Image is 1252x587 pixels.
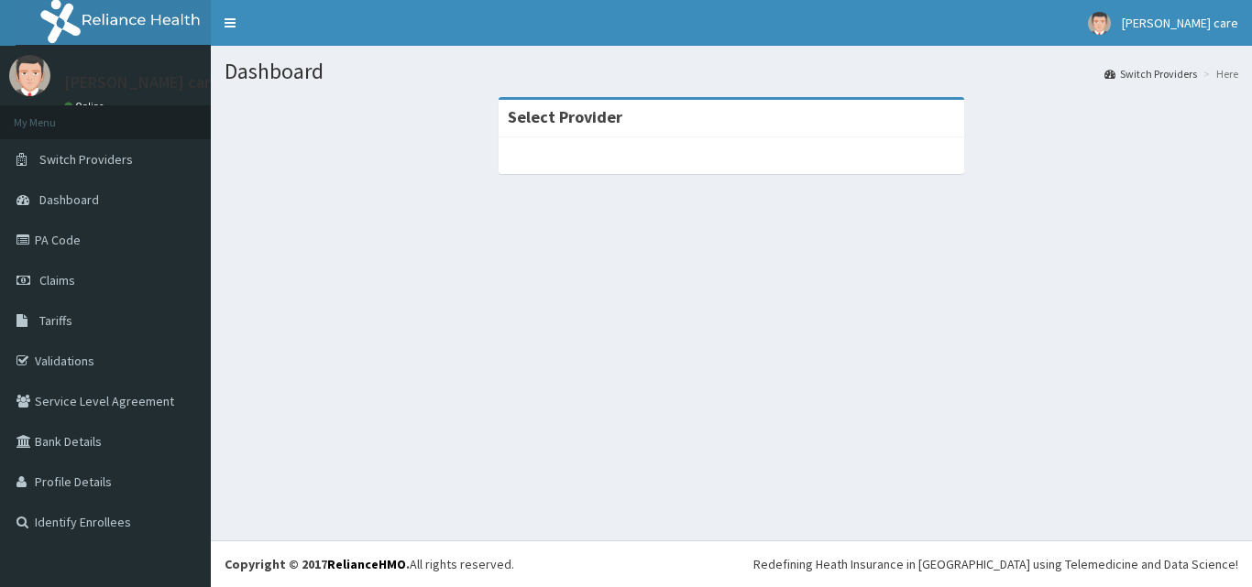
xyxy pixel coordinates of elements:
img: User Image [9,55,50,96]
p: [PERSON_NAME] care [64,74,219,91]
span: Switch Providers [39,151,133,168]
strong: Select Provider [508,106,622,127]
span: [PERSON_NAME] care [1122,15,1238,31]
h1: Dashboard [225,60,1238,83]
span: Tariffs [39,312,72,329]
a: RelianceHMO [327,556,406,572]
li: Here [1199,66,1238,82]
a: Switch Providers [1104,66,1197,82]
span: Claims [39,272,75,288]
span: Dashboard [39,191,99,208]
a: Online [64,100,108,113]
strong: Copyright © 2017 . [225,556,410,572]
footer: All rights reserved. [211,540,1252,587]
div: Redefining Heath Insurance in [GEOGRAPHIC_DATA] using Telemedicine and Data Science! [753,555,1238,573]
img: User Image [1088,12,1111,35]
